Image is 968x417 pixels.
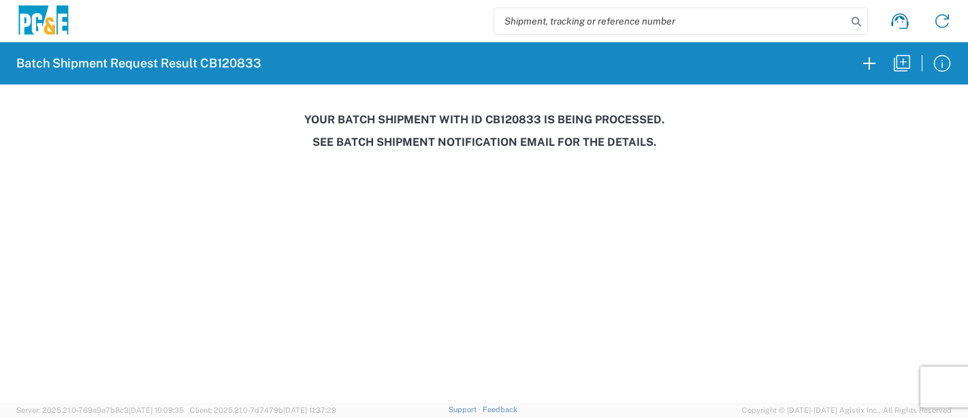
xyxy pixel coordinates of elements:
span: Server: 2025.21.0-769a9a7b8c3 [16,406,184,414]
a: Support [449,405,483,414]
h2: Batch Shipment Request Result CB120833 [16,55,261,72]
h3: Your batch shipment with id CB120833 is being processed. [10,113,958,126]
span: Client: 2025.21.0-7d7479b [190,406,336,414]
span: Copyright © [DATE]-[DATE] Agistix Inc., All Rights Reserved [742,404,952,416]
a: Feedback [483,405,517,414]
h3: See Batch Shipment Notification email for the details. [10,136,958,149]
span: [DATE] 11:37:29 [283,406,336,414]
span: [DATE] 10:09:35 [129,406,184,414]
input: Shipment, tracking or reference number [494,8,847,34]
img: pge [16,5,71,37]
